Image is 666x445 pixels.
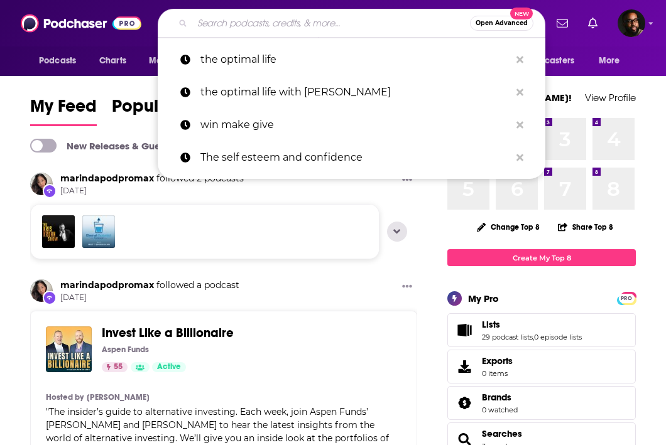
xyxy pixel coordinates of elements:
[91,49,134,73] a: Charts
[114,361,123,373] span: 55
[158,9,545,38] div: Search podcasts, credits, & more...
[482,369,513,378] span: 0 items
[156,279,194,291] span: followed
[447,350,636,383] a: Exports
[557,215,614,239] button: Share Top 8
[469,219,547,235] button: Change Top 8
[482,333,533,341] a: 29 podcast lists
[583,13,603,34] a: Show notifications dropdown
[618,9,645,37] span: Logged in as ShawnAnthony
[506,49,592,73] button: open menu
[482,319,500,330] span: Lists
[21,11,141,35] img: Podchaser - Follow, Share and Rate Podcasts
[192,13,470,33] input: Search podcasts, credits, & more...
[447,249,636,266] a: Create My Top 8
[46,326,92,372] img: Invest Like a Billionaire
[30,279,53,302] img: marindapodpromax
[60,279,239,291] h3: a podcast
[447,313,636,347] span: Lists
[102,345,149,355] p: Aspen Funds
[482,392,511,403] span: Brands
[152,362,186,372] a: Active
[112,95,219,126] a: Popular Feed
[102,326,234,340] a: Invest Like a Billionaire
[60,292,239,303] span: [DATE]
[157,361,181,373] span: Active
[43,184,57,198] div: New Follow
[470,16,533,31] button: Open AdvancedNew
[60,173,244,185] h3: 2 podcasts
[534,333,582,341] a: 0 episode lists
[510,8,533,19] span: New
[200,43,510,76] p: the optimal life
[60,186,244,196] span: [DATE]
[60,173,154,184] a: marindapodpromax
[482,392,518,403] a: Brands
[585,92,636,104] a: View Profile
[482,428,522,439] a: Searches
[552,13,573,34] a: Show notifications dropdown
[482,319,582,330] a: Lists
[39,52,76,70] span: Podcasts
[619,294,634,303] span: PRO
[149,52,194,70] span: Monitoring
[618,9,645,37] button: Show profile menu
[60,279,154,291] a: marindapodpromax
[452,394,477,412] a: Brands
[476,20,528,26] span: Open Advanced
[452,358,477,375] span: Exports
[30,139,195,153] a: New Releases & Guests Only
[533,333,534,341] span: ,
[30,95,97,126] a: My Feed
[99,52,126,70] span: Charts
[30,173,53,195] img: marindapodpromax
[46,392,84,402] h4: Hosted by
[482,405,518,414] a: 0 watched
[452,321,477,339] a: Lists
[158,43,545,76] a: the optimal life
[102,325,234,341] span: Invest Like a Billionaire
[140,49,210,73] button: open menu
[447,386,636,420] span: Brands
[200,141,510,174] p: The self esteem and confidence
[102,362,128,372] a: 55
[619,293,634,303] a: PRO
[482,355,513,367] span: Exports
[43,291,57,304] div: New Follow
[397,279,417,295] button: Show More Button
[590,49,636,73] button: open menu
[618,9,645,37] img: User Profile
[468,292,499,304] div: My Pro
[30,95,97,124] span: My Feed
[200,109,510,141] p: win make give
[158,141,545,174] a: The self esteem and confidence
[42,215,75,248] img: The Kris Krohn Show
[599,52,620,70] span: More
[30,49,92,73] button: open menu
[397,173,417,188] button: Show More Button
[82,215,115,248] img: The Eternal Optimist
[158,76,545,109] a: the optimal life with [PERSON_NAME]
[158,109,545,141] a: win make give
[87,392,150,402] a: [PERSON_NAME]
[112,95,219,124] span: Popular Feed
[200,76,510,109] p: the optimal life with nate herber
[156,173,194,184] span: followed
